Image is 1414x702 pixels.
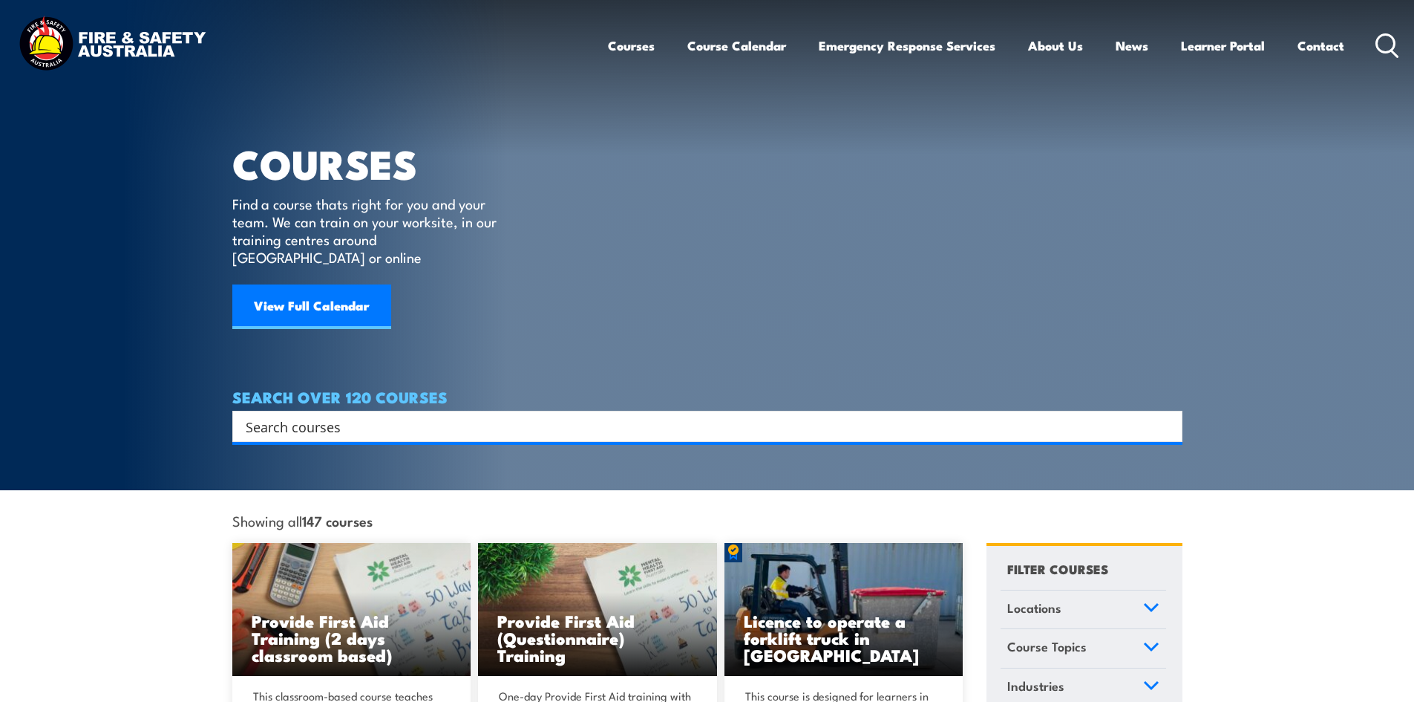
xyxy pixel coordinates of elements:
[1007,637,1087,657] span: Course Topics
[1001,591,1166,629] a: Locations
[744,612,944,663] h3: Licence to operate a forklift truck in [GEOGRAPHIC_DATA]
[249,416,1153,437] form: Search form
[232,389,1182,405] h4: SEARCH OVER 120 COURSES
[1028,26,1083,65] a: About Us
[1007,676,1064,696] span: Industries
[608,26,655,65] a: Courses
[232,146,518,181] h1: COURSES
[302,510,373,530] strong: 147 courses
[1007,559,1108,579] h4: FILTER COURSES
[687,26,786,65] a: Course Calendar
[232,513,373,528] span: Showing all
[232,285,391,329] a: View Full Calendar
[1297,26,1344,65] a: Contact
[232,195,503,266] p: Find a course thats right for you and your team. We can train on your worksite, in our training c...
[724,543,963,677] a: Licence to operate a forklift truck in [GEOGRAPHIC_DATA]
[1156,416,1177,437] button: Search magnifier button
[478,543,717,677] img: Mental Health First Aid Training (Standard) – Blended Classroom
[478,543,717,677] a: Provide First Aid (Questionnaire) Training
[819,26,995,65] a: Emergency Response Services
[252,612,452,663] h3: Provide First Aid Training (2 days classroom based)
[1181,26,1265,65] a: Learner Portal
[232,543,471,677] a: Provide First Aid Training (2 days classroom based)
[1007,598,1061,618] span: Locations
[1116,26,1148,65] a: News
[1001,629,1166,668] a: Course Topics
[246,415,1150,438] input: Search input
[724,543,963,677] img: Licence to operate a forklift truck Training
[232,543,471,677] img: Mental Health First Aid Training (Standard) – Classroom
[497,612,698,663] h3: Provide First Aid (Questionnaire) Training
